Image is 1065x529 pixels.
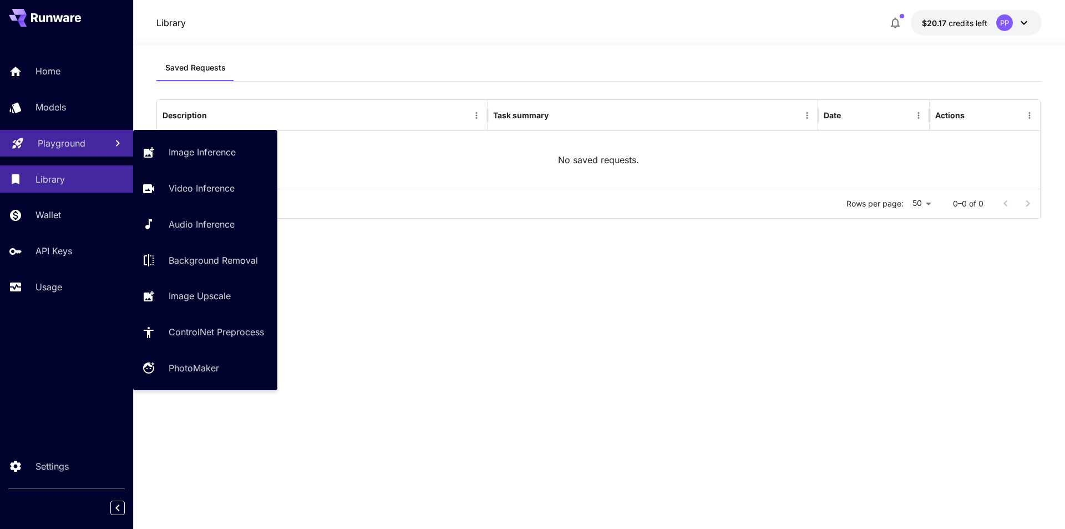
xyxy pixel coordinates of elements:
[156,16,186,29] p: Library
[935,110,965,120] div: Actions
[558,153,639,167] p: No saved requests.
[35,460,69,473] p: Settings
[169,254,258,267] p: Background Removal
[35,244,72,258] p: API Keys
[156,16,186,29] nav: breadcrumb
[133,355,277,382] a: PhotoMaker
[908,195,935,211] div: 50
[922,18,949,28] span: $20.17
[35,280,62,294] p: Usage
[133,246,277,274] a: Background Removal
[169,145,236,159] p: Image Inference
[469,108,484,123] button: Menu
[911,10,1042,36] button: $20.1749
[842,108,858,123] button: Sort
[35,208,61,221] p: Wallet
[1022,108,1037,123] button: Menu
[35,173,65,186] p: Library
[922,17,987,29] div: $20.1749
[799,108,815,123] button: Menu
[911,108,926,123] button: Menu
[493,110,549,120] div: Task summary
[35,64,60,78] p: Home
[169,289,231,303] p: Image Upscale
[133,319,277,346] a: ControlNet Preprocess
[35,100,66,114] p: Models
[846,198,904,209] p: Rows per page:
[163,110,207,120] div: Description
[824,110,841,120] div: Date
[550,108,565,123] button: Sort
[169,182,235,195] p: Video Inference
[133,139,277,166] a: Image Inference
[949,18,987,28] span: credits left
[133,283,277,310] a: Image Upscale
[119,498,133,518] div: Collapse sidebar
[133,211,277,238] a: Audio Inference
[169,325,264,339] p: ControlNet Preprocess
[996,14,1013,31] div: PP
[133,175,277,202] a: Video Inference
[38,137,85,150] p: Playground
[208,108,224,123] button: Sort
[169,218,235,231] p: Audio Inference
[165,63,226,73] span: Saved Requests
[953,198,983,209] p: 0–0 of 0
[169,361,219,375] p: PhotoMaker
[110,501,125,515] button: Collapse sidebar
